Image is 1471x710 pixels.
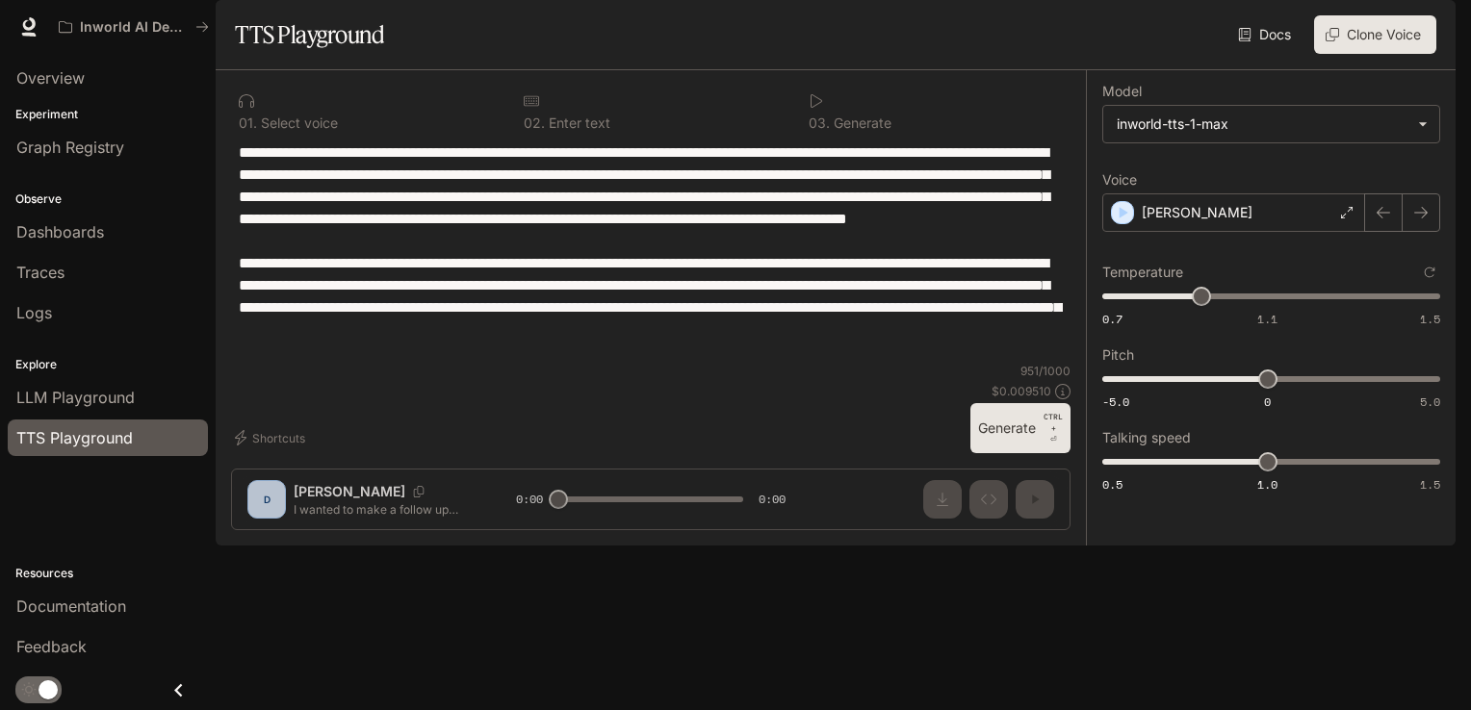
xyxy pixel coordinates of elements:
p: Select voice [257,116,338,130]
button: Clone Voice [1314,15,1436,54]
p: Temperature [1102,266,1183,279]
h1: TTS Playground [235,15,384,54]
span: 0.7 [1102,311,1123,327]
div: inworld-tts-1-max [1103,106,1439,142]
p: Generate [830,116,891,130]
span: 0.5 [1102,476,1123,493]
p: 0 3 . [809,116,830,130]
p: Model [1102,85,1142,98]
p: Voice [1102,173,1137,187]
span: 0 [1264,393,1271,410]
span: 5.0 [1420,393,1440,410]
p: Inworld AI Demos [80,19,188,36]
div: inworld-tts-1-max [1117,114,1408,134]
button: GenerateCTRL +⏎ [970,403,1071,453]
button: Reset to default [1419,262,1440,283]
p: CTRL + [1044,411,1063,434]
p: 0 1 . [239,116,257,130]
span: 1.1 [1257,311,1277,327]
p: Talking speed [1102,431,1191,444]
p: ⏎ [1044,411,1063,445]
button: All workspaces [50,8,218,46]
a: Docs [1234,15,1299,54]
span: 1.5 [1420,311,1440,327]
p: Enter text [545,116,610,130]
p: 0 2 . [524,116,545,130]
p: [PERSON_NAME] [1142,203,1252,222]
span: -5.0 [1102,393,1129,410]
p: Pitch [1102,348,1134,362]
span: 1.5 [1420,476,1440,493]
button: Shortcuts [231,422,313,453]
span: 1.0 [1257,476,1277,493]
